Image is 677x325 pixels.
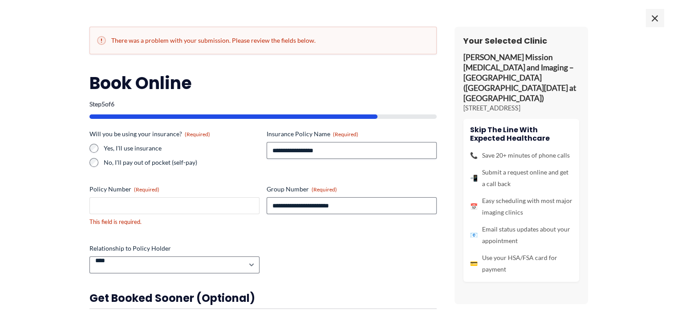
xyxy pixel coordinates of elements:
span: (Required) [134,186,159,193]
li: Easy scheduling with most major imaging clinics [470,195,572,218]
span: 📞 [470,150,478,161]
label: Relationship to Policy Holder [89,244,259,253]
div: This field is required. [89,218,259,226]
li: Save 20+ minutes of phone calls [470,150,572,161]
li: Use your HSA/FSA card for payment [470,252,572,275]
h2: Book Online [89,72,437,94]
span: 6 [111,100,114,108]
p: Step of [89,101,437,107]
h2: There was a problem with your submission. Please review the fields below. [97,36,429,45]
span: (Required) [312,186,337,193]
span: (Required) [185,131,210,138]
span: × [646,9,664,27]
li: Submit a request online and get a call back [470,167,572,190]
label: Policy Number [89,185,259,194]
h3: Your Selected Clinic [463,36,579,46]
p: [STREET_ADDRESS] [463,104,579,113]
p: [PERSON_NAME] Mission [MEDICAL_DATA] and Imaging – [GEOGRAPHIC_DATA] ([GEOGRAPHIC_DATA][DATE] at ... [463,53,579,103]
h3: Get booked sooner (optional) [89,291,437,305]
span: 📅 [470,201,478,212]
li: Email status updates about your appointment [470,223,572,247]
legend: Will you be using your insurance? [89,130,210,138]
span: (Required) [333,131,358,138]
span: 💳 [470,258,478,269]
h4: Skip the line with Expected Healthcare [470,126,572,142]
label: Group Number [267,185,437,194]
span: 📧 [470,229,478,241]
label: No, I'll pay out of pocket (self-pay) [104,158,259,167]
span: 5 [101,100,105,108]
label: Insurance Policy Name [267,130,437,138]
label: Yes, I'll use insurance [104,144,259,153]
span: 📲 [470,172,478,184]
